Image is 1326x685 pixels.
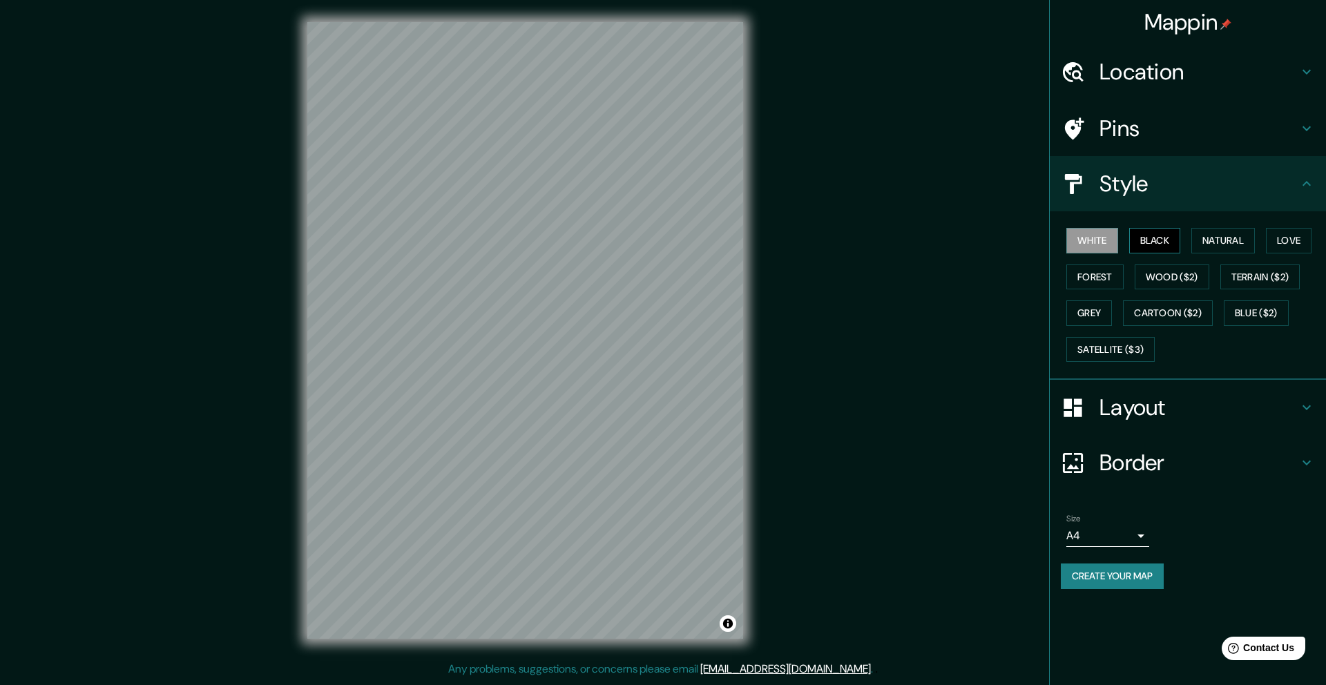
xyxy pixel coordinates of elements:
[1050,380,1326,435] div: Layout
[1220,264,1300,290] button: Terrain ($2)
[873,661,875,677] div: .
[1220,19,1231,30] img: pin-icon.png
[1135,264,1209,290] button: Wood ($2)
[700,662,871,676] a: [EMAIL_ADDRESS][DOMAIN_NAME]
[1066,264,1124,290] button: Forest
[1144,8,1232,36] h4: Mappin
[448,661,873,677] p: Any problems, suggestions, or concerns please email .
[1123,300,1213,326] button: Cartoon ($2)
[1050,435,1326,490] div: Border
[875,661,878,677] div: .
[1066,513,1081,525] label: Size
[1266,228,1311,253] button: Love
[1061,563,1164,589] button: Create your map
[1099,394,1298,421] h4: Layout
[307,22,743,639] canvas: Map
[1099,58,1298,86] h4: Location
[1066,525,1149,547] div: A4
[1066,228,1118,253] button: White
[1099,115,1298,142] h4: Pins
[720,615,736,632] button: Toggle attribution
[1203,631,1311,670] iframe: Help widget launcher
[1050,156,1326,211] div: Style
[1099,449,1298,476] h4: Border
[1050,44,1326,99] div: Location
[1129,228,1181,253] button: Black
[1224,300,1289,326] button: Blue ($2)
[1191,228,1255,253] button: Natural
[1066,300,1112,326] button: Grey
[1050,101,1326,156] div: Pins
[1066,337,1155,363] button: Satellite ($3)
[1099,170,1298,197] h4: Style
